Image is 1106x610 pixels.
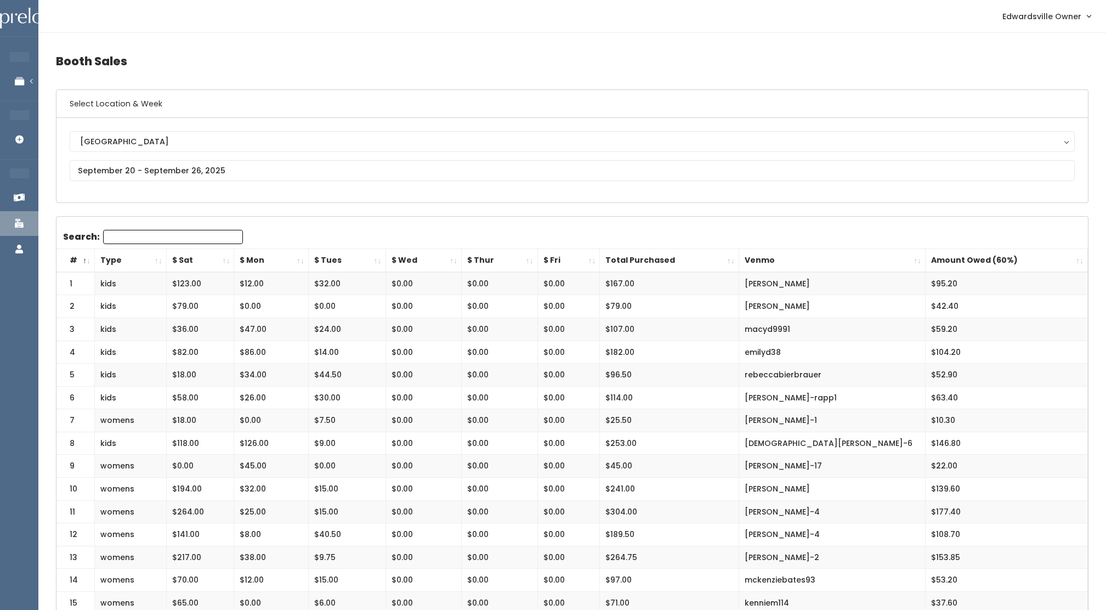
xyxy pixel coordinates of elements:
td: $0.00 [385,341,462,364]
td: [PERSON_NAME] [739,272,925,295]
td: $0.00 [537,272,600,295]
td: $47.00 [234,318,309,341]
td: 14 [56,569,95,592]
th: Venmo: activate to sort column ascending [739,249,925,272]
td: $141.00 [166,523,234,546]
td: $0.00 [308,295,385,318]
span: Edwardsville Owner [1002,10,1081,22]
td: $9.00 [308,432,385,455]
td: 3 [56,318,95,341]
td: 1 [56,272,95,295]
td: $0.00 [385,364,462,387]
td: [PERSON_NAME]-2 [739,546,925,569]
td: $0.00 [462,272,538,295]
th: $ Sat: activate to sort column ascending [166,249,234,272]
td: $18.00 [166,364,234,387]
td: $14.00 [308,341,385,364]
td: $26.00 [234,386,309,409]
td: $97.00 [600,569,739,592]
input: Search: [103,230,243,244]
td: $36.00 [166,318,234,341]
td: $0.00 [537,432,600,455]
td: $45.00 [600,455,739,478]
td: $22.00 [925,455,1087,478]
td: kids [95,295,167,318]
td: $0.00 [385,318,462,341]
td: $0.00 [537,500,600,523]
td: $0.00 [537,295,600,318]
td: womens [95,569,167,592]
td: $0.00 [462,500,538,523]
td: $95.20 [925,272,1087,295]
td: $0.00 [462,341,538,364]
td: $0.00 [234,409,309,432]
td: $0.00 [385,386,462,409]
td: [DEMOGRAPHIC_DATA][PERSON_NAME]-6 [739,432,925,455]
td: womens [95,523,167,546]
td: 11 [56,500,95,523]
td: $0.00 [234,295,309,318]
td: [PERSON_NAME] [739,478,925,501]
td: $0.00 [385,272,462,295]
td: $0.00 [462,364,538,387]
div: [GEOGRAPHIC_DATA] [80,135,1064,148]
td: $217.00 [166,546,234,569]
td: $15.00 [308,500,385,523]
td: $24.00 [308,318,385,341]
td: $0.00 [462,432,538,455]
td: $0.00 [537,318,600,341]
td: $0.00 [537,455,600,478]
td: $0.00 [537,569,600,592]
td: womens [95,455,167,478]
td: $241.00 [600,478,739,501]
th: $ Mon: activate to sort column ascending [234,249,309,272]
td: $0.00 [462,569,538,592]
td: $107.00 [600,318,739,341]
td: $0.00 [462,478,538,501]
td: $177.40 [925,500,1087,523]
td: $264.75 [600,546,739,569]
td: $96.50 [600,364,739,387]
td: $0.00 [537,409,600,432]
td: $123.00 [166,272,234,295]
td: [PERSON_NAME]-1 [739,409,925,432]
td: $7.50 [308,409,385,432]
td: $44.50 [308,364,385,387]
td: $15.00 [308,478,385,501]
td: $70.00 [166,569,234,592]
td: $0.00 [462,523,538,546]
td: $114.00 [600,386,739,409]
td: $63.40 [925,386,1087,409]
td: $8.00 [234,523,309,546]
td: $30.00 [308,386,385,409]
td: emilyd38 [739,341,925,364]
th: #: activate to sort column descending [56,249,95,272]
th: $ Fri: activate to sort column ascending [537,249,600,272]
td: $194.00 [166,478,234,501]
td: $0.00 [462,546,538,569]
td: 2 [56,295,95,318]
td: kids [95,386,167,409]
td: $0.00 [385,569,462,592]
td: $38.00 [234,546,309,569]
td: $0.00 [385,295,462,318]
td: $104.20 [925,341,1087,364]
td: $0.00 [308,455,385,478]
td: $12.00 [234,569,309,592]
td: $153.85 [925,546,1087,569]
td: womens [95,409,167,432]
td: $42.40 [925,295,1087,318]
td: $32.00 [308,272,385,295]
td: $304.00 [600,500,739,523]
input: September 20 - September 26, 2025 [70,160,1075,181]
td: $0.00 [166,455,234,478]
td: $53.20 [925,569,1087,592]
h6: Select Location & Week [56,90,1088,118]
td: $0.00 [385,500,462,523]
a: Edwardsville Owner [991,4,1102,28]
td: $0.00 [537,364,600,387]
td: 9 [56,455,95,478]
th: Amount Owed (60%): activate to sort column ascending [925,249,1087,272]
th: Total Purchased: activate to sort column ascending [600,249,739,272]
td: $86.00 [234,341,309,364]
